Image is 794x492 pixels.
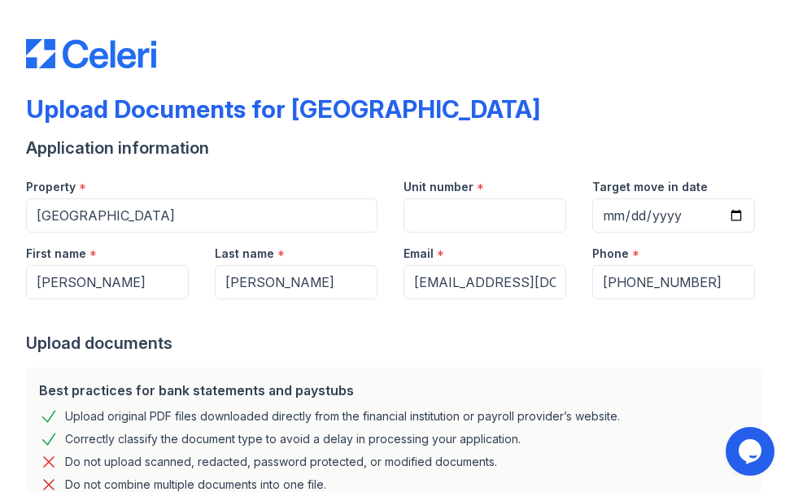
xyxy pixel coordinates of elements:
label: Target move in date [592,179,708,195]
div: Correctly classify the document type to avoid a delay in processing your application. [65,429,521,449]
label: First name [26,246,86,262]
div: Best practices for bank statements and paystubs [39,381,748,400]
div: Upload original PDF files downloaded directly from the financial institution or payroll provider’... [65,407,620,426]
div: Do not upload scanned, redacted, password protected, or modified documents. [65,452,497,472]
div: Application information [26,137,768,159]
label: Property [26,179,76,195]
iframe: chat widget [726,427,778,476]
label: Phone [592,246,629,262]
img: CE_Logo_Blue-a8612792a0a2168367f1c8372b55b34899dd931a85d93a1a3d3e32e68fde9ad4.png [26,39,156,68]
div: Upload Documents for [GEOGRAPHIC_DATA] [26,94,540,124]
div: Upload documents [26,332,768,355]
label: Unit number [404,179,473,195]
label: Last name [215,246,274,262]
label: Email [404,246,434,262]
